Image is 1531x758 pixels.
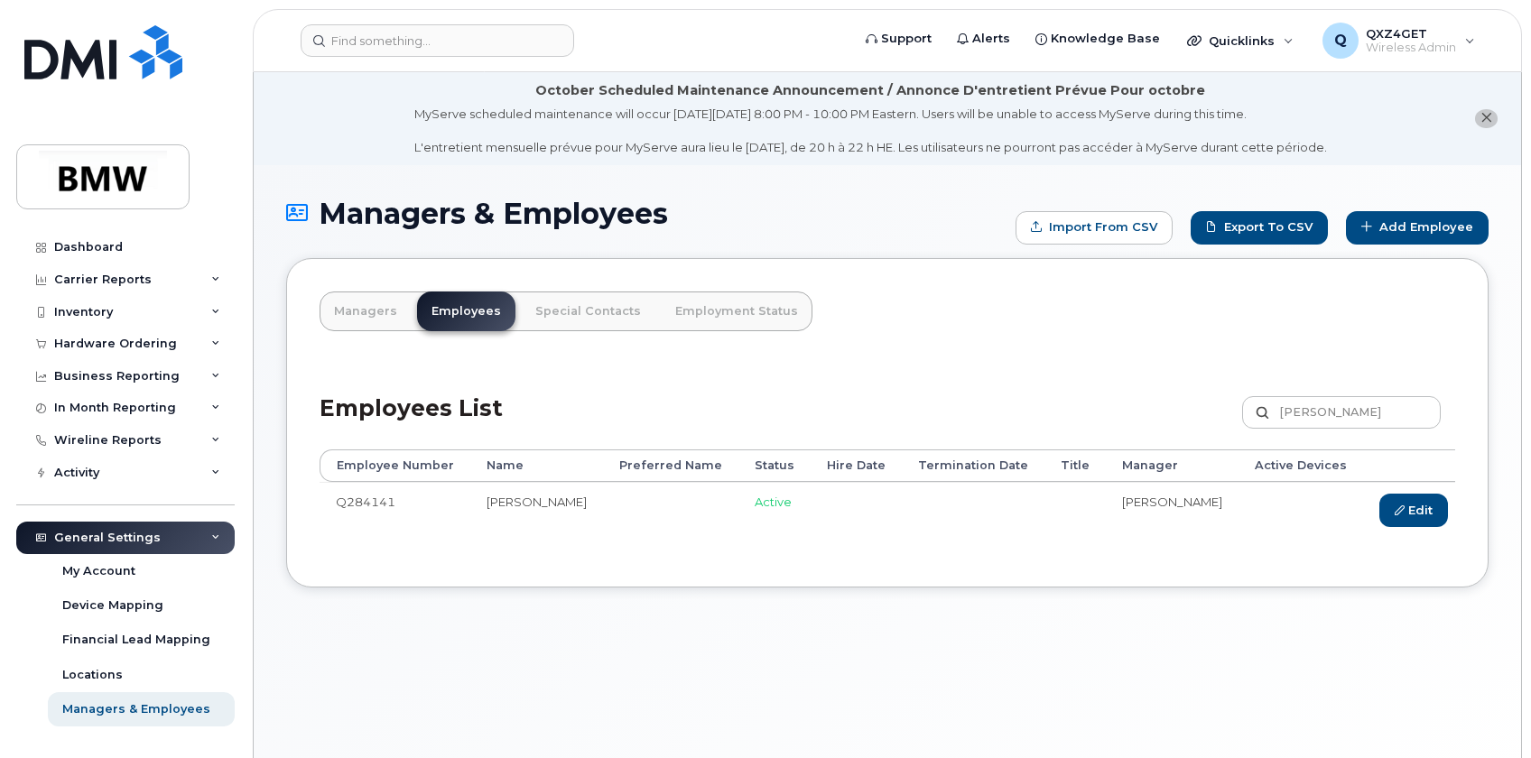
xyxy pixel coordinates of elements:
[738,449,811,482] th: Status
[902,449,1044,482] th: Termination Date
[1122,494,1222,511] li: [PERSON_NAME]
[470,449,603,482] th: Name
[661,291,812,331] a: Employment Status
[1016,211,1173,245] form: Import from CSV
[521,291,655,331] a: Special Contacts
[320,291,412,331] a: Managers
[603,449,738,482] th: Preferred Name
[417,291,515,331] a: Employees
[320,482,470,538] td: Q284141
[1191,211,1328,245] a: Export to CSV
[286,198,1007,229] h1: Managers & Employees
[470,482,603,538] td: [PERSON_NAME]
[414,106,1327,156] div: MyServe scheduled maintenance will occur [DATE][DATE] 8:00 PM - 10:00 PM Eastern. Users will be u...
[320,449,470,482] th: Employee Number
[1044,449,1106,482] th: Title
[811,449,902,482] th: Hire Date
[320,396,503,449] h2: Employees List
[535,81,1205,100] div: October Scheduled Maintenance Announcement / Annonce D'entretient Prévue Pour octobre
[755,495,792,509] span: Active
[1346,211,1489,245] a: Add Employee
[1379,494,1448,527] a: Edit
[1475,109,1498,128] button: close notification
[1239,449,1363,482] th: Active Devices
[1106,449,1239,482] th: Manager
